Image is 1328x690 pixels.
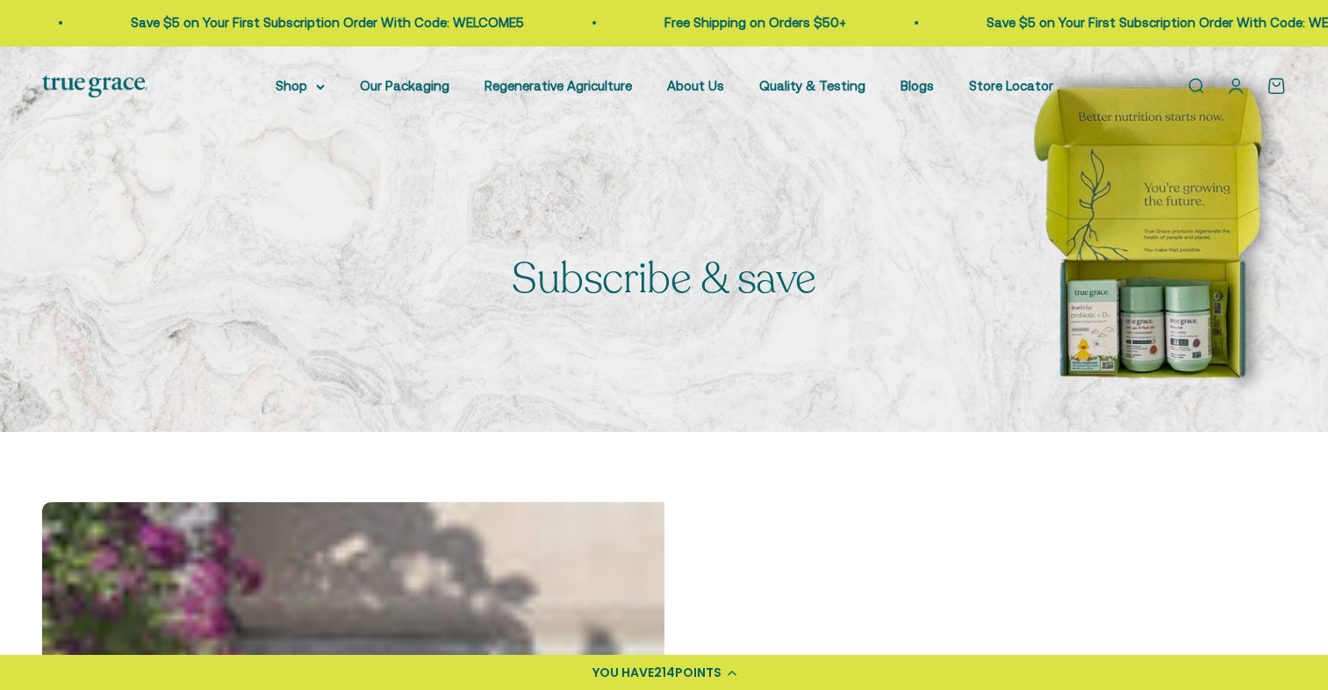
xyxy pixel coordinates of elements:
span: 214 [654,664,675,681]
summary: Shop [276,75,325,97]
a: Our Packaging [360,78,449,93]
a: About Us [667,78,724,93]
a: Blogs [901,78,934,93]
p: Save $5 on Your First Subscription Order With Code: WELCOME5 [118,12,511,33]
a: Regenerative Agriculture [485,78,632,93]
split-lines: Subscribe & save [512,250,815,307]
a: Quality & Testing [759,78,865,93]
span: POINTS [675,664,721,681]
a: Store Locator [969,78,1053,93]
span: YOU HAVE [592,664,654,681]
a: Free Shipping on Orders $50+ [651,15,833,30]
